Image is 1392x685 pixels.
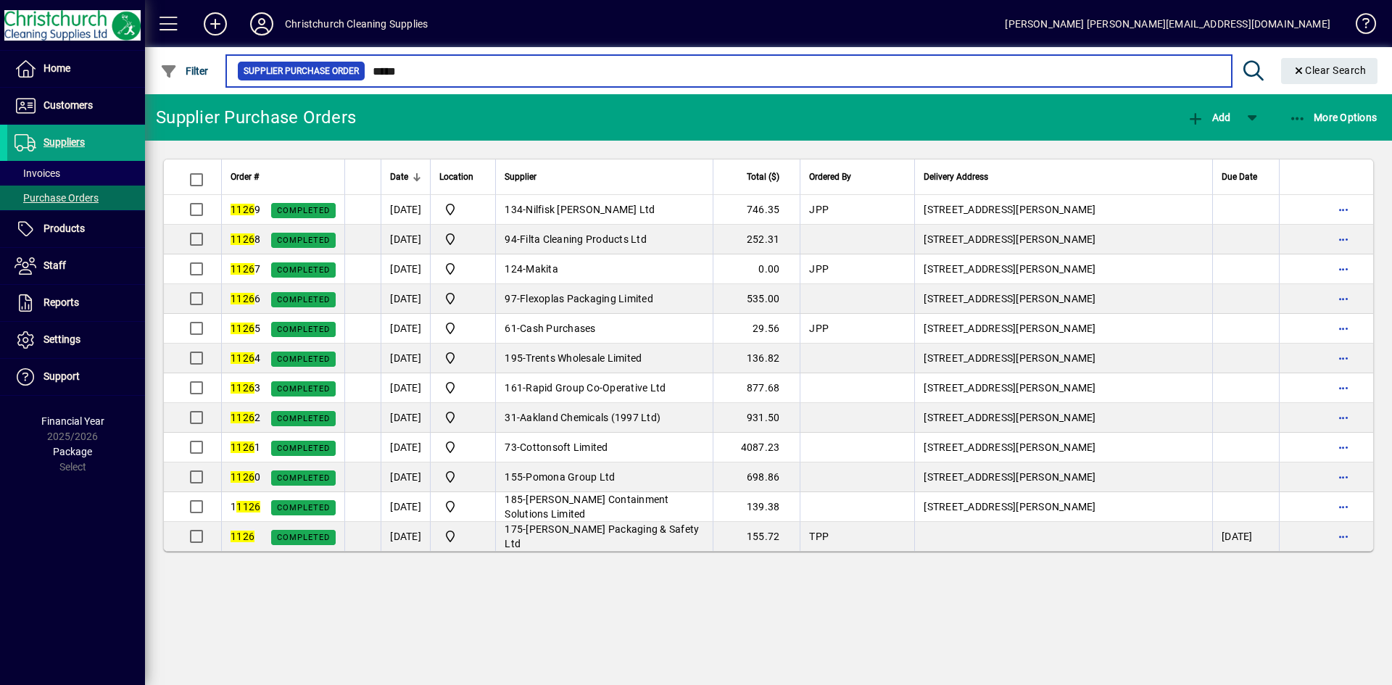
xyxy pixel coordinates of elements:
[277,354,330,364] span: Completed
[381,403,430,433] td: [DATE]
[381,433,430,462] td: [DATE]
[160,65,209,77] span: Filter
[505,204,523,215] span: 134
[7,88,145,124] a: Customers
[809,263,829,275] span: JPP
[526,204,655,215] span: Nilfisk [PERSON_NAME] Ltd
[231,501,260,512] span: 1
[713,522,800,551] td: 155.72
[505,494,668,520] span: [PERSON_NAME] Containment Solutions Limited
[520,412,660,423] span: Aakland Chemicals (1997 Ltd)
[526,263,558,275] span: Makita
[914,492,1212,522] td: [STREET_ADDRESS][PERSON_NAME]
[914,403,1212,433] td: [STREET_ADDRESS][PERSON_NAME]
[439,320,486,337] span: Christchurch Cleaning Supplies Ltd
[809,169,851,185] span: Ordered By
[713,254,800,284] td: 0.00
[505,494,523,505] span: 185
[914,433,1212,462] td: [STREET_ADDRESS][PERSON_NAME]
[43,333,80,345] span: Settings
[1332,346,1355,370] button: More options
[1332,465,1355,489] button: More options
[231,352,260,364] span: 4
[7,51,145,87] a: Home
[14,192,99,204] span: Purchase Orders
[495,492,713,522] td: -
[809,204,829,215] span: JPP
[1332,287,1355,310] button: More options
[277,473,330,483] span: Completed
[231,471,254,483] em: 1126
[192,11,239,37] button: Add
[495,433,713,462] td: -
[285,12,428,36] div: Christchurch Cleaning Supplies
[495,462,713,492] td: -
[914,254,1212,284] td: [STREET_ADDRESS][PERSON_NAME]
[713,403,800,433] td: 931.50
[505,263,523,275] span: 124
[809,169,906,185] div: Ordered By
[381,195,430,225] td: [DATE]
[439,528,486,545] span: Christchurch Cleaning Supplies Ltd
[495,373,713,403] td: -
[43,260,66,271] span: Staff
[390,169,408,185] span: Date
[505,352,523,364] span: 195
[1345,3,1374,50] a: Knowledge Base
[41,415,104,427] span: Financial Year
[7,161,145,186] a: Invoices
[520,293,653,304] span: Flexoplas Packaging Limited
[156,106,356,129] div: Supplier Purchase Orders
[1212,522,1279,551] td: [DATE]
[381,254,430,284] td: [DATE]
[231,412,260,423] span: 2
[713,225,800,254] td: 252.31
[231,169,259,185] span: Order #
[1332,257,1355,281] button: More options
[439,290,486,307] span: Christchurch Cleaning Supplies Ltd
[231,471,260,483] span: 0
[713,344,800,373] td: 136.82
[239,11,285,37] button: Profile
[914,462,1212,492] td: [STREET_ADDRESS][PERSON_NAME]
[43,99,93,111] span: Customers
[505,233,517,245] span: 94
[231,293,260,304] span: 6
[439,231,486,248] span: Christchurch Cleaning Supplies Ltd
[495,195,713,225] td: -
[231,169,336,185] div: Order #
[914,373,1212,403] td: [STREET_ADDRESS][PERSON_NAME]
[7,186,145,210] a: Purchase Orders
[505,523,699,549] span: [PERSON_NAME] Packaging & Safety Ltd
[713,462,800,492] td: 698.86
[520,441,608,453] span: Cottonsoft Limited
[53,446,92,457] span: Package
[495,344,713,373] td: -
[231,352,254,364] em: 1126
[495,225,713,254] td: -
[244,64,359,78] span: Supplier Purchase Order
[439,169,473,185] span: Location
[231,204,260,215] span: 9
[14,167,60,179] span: Invoices
[231,382,254,394] em: 1126
[495,254,713,284] td: -
[914,195,1212,225] td: [STREET_ADDRESS][PERSON_NAME]
[7,211,145,247] a: Products
[495,314,713,344] td: -
[381,492,430,522] td: [DATE]
[7,285,145,321] a: Reports
[231,293,254,304] em: 1126
[1005,12,1330,36] div: [PERSON_NAME] [PERSON_NAME][EMAIL_ADDRESS][DOMAIN_NAME]
[277,384,330,394] span: Completed
[495,403,713,433] td: -
[526,382,666,394] span: Rapid Group Co-Operative Ltd
[505,382,523,394] span: 161
[1187,112,1230,123] span: Add
[231,323,254,334] em: 1126
[914,344,1212,373] td: [STREET_ADDRESS][PERSON_NAME]
[713,373,800,403] td: 877.68
[520,323,596,334] span: Cash Purchases
[277,265,330,275] span: Completed
[277,503,330,512] span: Completed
